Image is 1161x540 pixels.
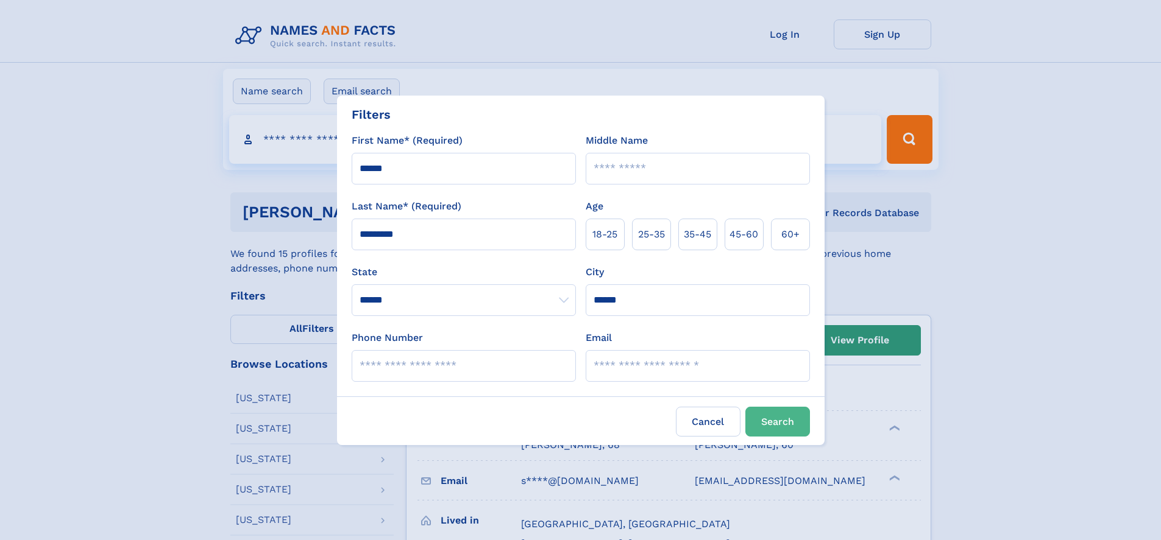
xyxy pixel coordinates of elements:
label: Last Name* (Required) [352,199,461,214]
label: Phone Number [352,331,423,345]
label: Cancel [676,407,740,437]
label: First Name* (Required) [352,133,463,148]
label: Age [586,199,603,214]
span: 60+ [781,227,800,242]
span: 35‑45 [684,227,711,242]
span: 18‑25 [592,227,617,242]
button: Search [745,407,810,437]
label: State [352,265,576,279]
span: 45‑60 [730,227,758,242]
label: Email [586,331,612,345]
label: City [586,265,604,279]
label: Middle Name [586,133,648,148]
div: Filters [352,105,391,124]
span: 25‑35 [638,227,665,242]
